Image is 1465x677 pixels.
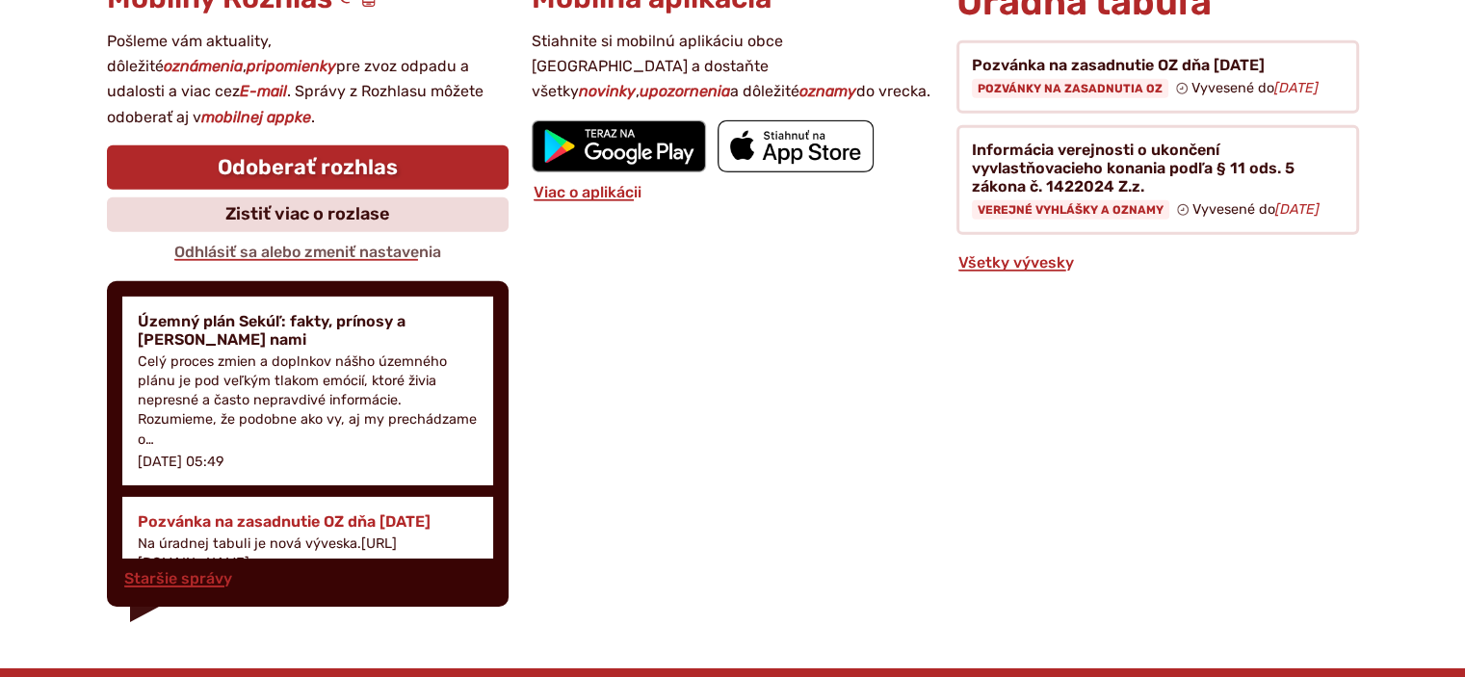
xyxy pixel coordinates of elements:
strong: pripomienky [247,57,336,75]
p: Stiahnite si mobilnú aplikáciu obce [GEOGRAPHIC_DATA] a dostaňte všetky , a dôležité do vrecka. [532,29,933,105]
strong: E-mail [240,82,287,100]
img: Prejsť na mobilnú aplikáciu Sekule v službe Google Play [532,120,706,172]
strong: novinky [579,82,636,100]
h4: Pozvánka na zasadnutie OZ dňa [DATE] [138,512,478,531]
a: Viac o aplikácii [532,183,643,201]
strong: upozornenia [640,82,730,100]
p: Pošleme vám aktuality, dôležité , pre zvoz odpadu a udalosti a viac cez . Správy z Rozhlasu môžet... [107,29,509,131]
a: Odhlásiť sa alebo zmeniť nastavenia [172,243,443,261]
a: Zistiť viac o rozlase [107,197,509,232]
a: Pozvánka na zasadnutie OZ dňa [DATE] Na úradnej tabuli je nová výveska.[URL][DOMAIN_NAME] [DATE] ... [122,497,493,610]
strong: oznámenia [164,57,243,75]
a: Odoberať rozhlas [107,145,509,190]
img: Prejsť na mobilnú aplikáciu Sekule v App Store [718,120,874,172]
a: Informácia verejnosti o ukončení vyvlastňovacieho konania podľa § 11 ods. 5 zákona č. 1422024 Z.z... [956,125,1358,235]
strong: mobilnej appke [201,108,311,126]
a: Pozvánka na zasadnutie OZ dňa [DATE] Pozvánky na zasadnutia OZ Vyvesené do[DATE] [956,40,1358,114]
h4: Územný plán Sekúľ: fakty, prínosy a [PERSON_NAME] nami [138,312,478,349]
a: Územný plán Sekúľ: fakty, prínosy a [PERSON_NAME] nami Celý proces zmien a doplnkov nášho územnéh... [122,297,493,485]
a: Staršie správy [122,569,234,587]
p: Celý proces zmien a doplnkov nášho územného plánu je pod veľkým tlakom emócií, ktoré živia nepres... [138,352,478,450]
p: [DATE] 05:49 [138,454,224,470]
p: Na úradnej tabuli je nová výveska.[URL][DOMAIN_NAME] [138,534,478,573]
strong: oznamy [799,82,856,100]
a: Všetky vývesky [956,253,1076,272]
